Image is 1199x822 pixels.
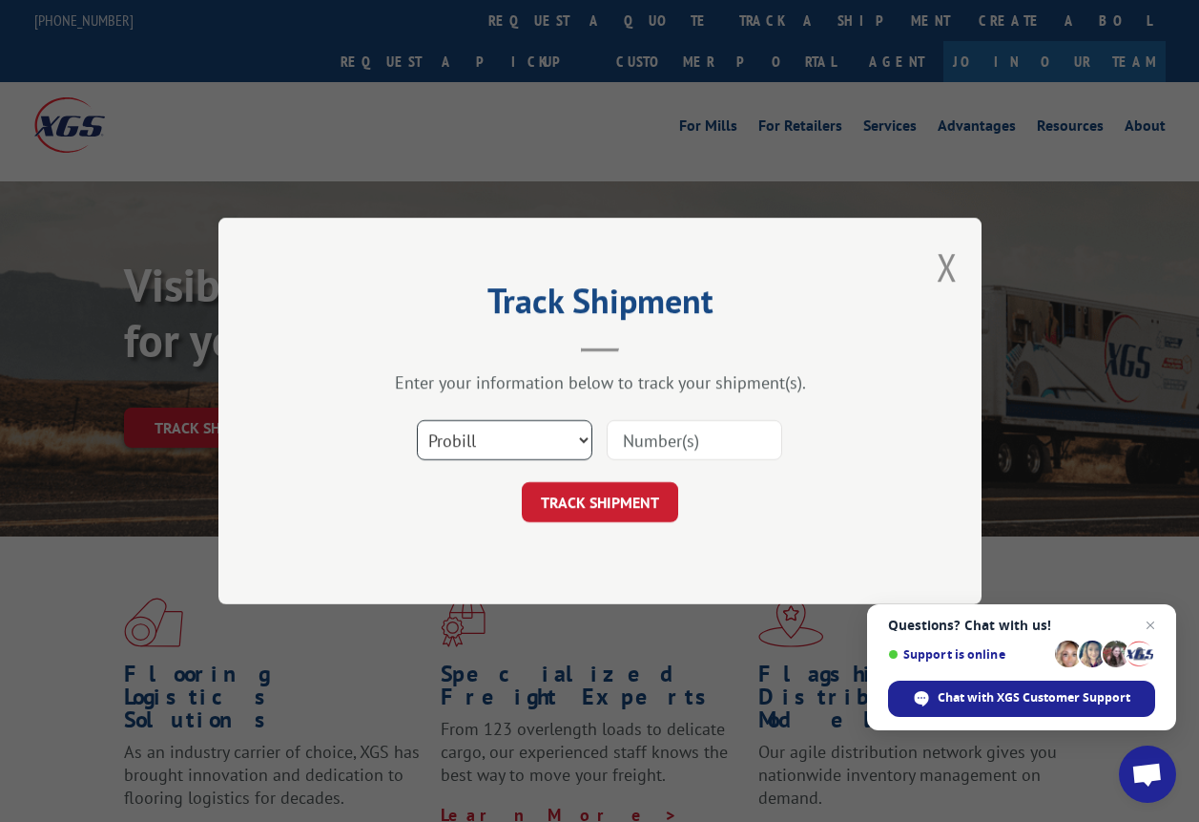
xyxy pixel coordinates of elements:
[888,618,1155,633] span: Questions? Chat with us!
[314,371,886,393] div: Enter your information below to track your shipment(s).
[937,242,958,292] button: Close modal
[522,482,678,522] button: TRACK SHIPMENT
[1119,746,1176,803] div: Open chat
[938,689,1130,706] span: Chat with XGS Customer Support
[888,681,1155,717] div: Chat with XGS Customer Support
[1139,614,1162,637] span: Close chat
[607,420,782,460] input: Number(s)
[314,287,886,324] h2: Track Shipment
[888,647,1048,662] span: Support is online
